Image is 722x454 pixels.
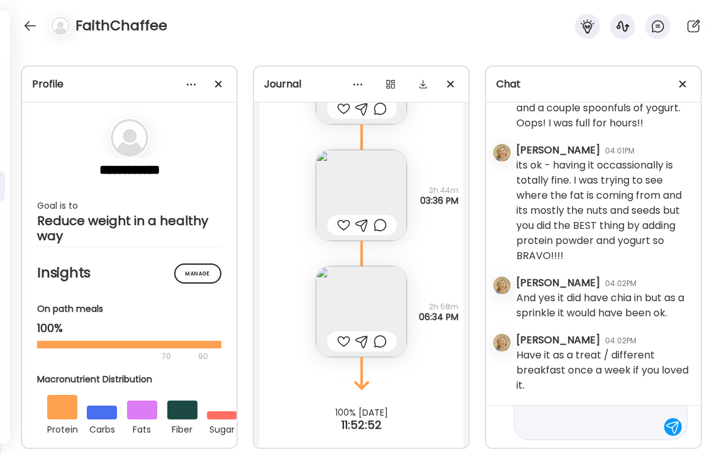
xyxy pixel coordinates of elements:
[37,321,221,336] div: 100%
[37,213,221,243] div: Reduce weight in a healthy way
[207,419,237,437] div: sugar
[605,278,636,289] div: 04:02PM
[420,185,458,196] span: 3h 44m
[419,302,458,312] span: 2h 58m
[47,419,77,437] div: protein
[419,312,458,322] span: 06:34 PM
[75,16,167,36] h4: FaithChaffee
[174,263,221,284] div: Manage
[37,349,194,364] div: 70
[516,275,600,291] div: [PERSON_NAME]
[493,144,511,162] img: avatars%2F4pOFJhgMtKUhMyBFIMkzbkbx04l1
[516,348,691,393] div: Have it as a treat / different breakfast once a week if you loved it.
[493,277,511,294] img: avatars%2F4pOFJhgMtKUhMyBFIMkzbkbx04l1
[493,334,511,352] img: avatars%2F4pOFJhgMtKUhMyBFIMkzbkbx04l1
[254,407,469,418] div: 100% [DATE]
[316,266,407,357] img: images%2Fn2ILavSUShf8Qy52dN46v0QMH602%2FQZdohuksdO3IUyZo5tRh%2F5gj1HZVXbVbfXTqozRn8_240
[516,291,691,321] div: And yes it did have chia in but as a sprinkle it would have been ok.
[37,198,221,213] div: Goal is to
[496,77,691,92] div: Chat
[254,418,469,433] div: 11:52:52
[516,143,600,158] div: [PERSON_NAME]
[111,119,148,157] img: bg-avatar-default.svg
[197,349,209,364] div: 90
[605,145,635,157] div: 04:01PM
[52,17,69,35] img: bg-avatar-default.svg
[87,419,117,437] div: carbs
[420,196,458,206] span: 03:36 PM
[127,419,157,437] div: fats
[37,373,247,386] div: Macronutrient Distribution
[32,77,226,92] div: Profile
[37,263,221,282] h2: Insights
[316,150,407,241] img: images%2Fn2ILavSUShf8Qy52dN46v0QMH602%2FJiaPm5zXpbM0z76F5QUg%2FZ4AUHvM7TZMG1q7Dy9a2_240
[167,419,197,437] div: fiber
[37,302,221,316] div: On path meals
[605,335,636,346] div: 04:02PM
[264,77,458,92] div: Journal
[516,158,691,263] div: its ok - having it occassionally is totally fine. I was trying to see where the fat is coming fro...
[516,333,600,348] div: [PERSON_NAME]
